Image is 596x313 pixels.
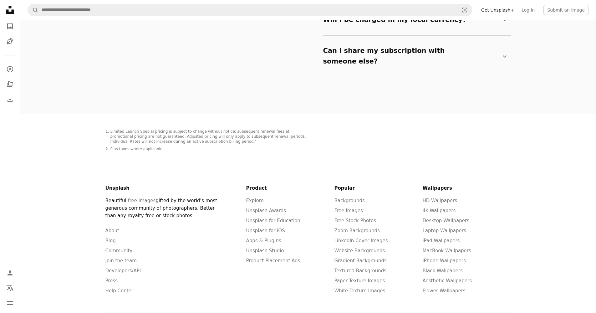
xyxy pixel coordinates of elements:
a: Unsplash for iOS [246,228,285,233]
a: Unsplash Studio [246,248,284,254]
h6: Unsplash [105,184,223,192]
a: Download History [4,93,16,105]
a: Explore [246,198,264,203]
a: Home — Unsplash [4,4,16,18]
button: Menu [4,297,16,309]
a: 4k Wallpapers [423,208,456,213]
li: Plus taxes where applicable. [110,147,308,152]
a: Black Wallpapers [423,268,463,274]
a: Flower Wallpapers [423,288,466,294]
a: Explore [4,63,16,75]
a: Get Unsplash+ [477,5,518,15]
h6: Product [246,184,334,192]
button: Visual search [457,4,472,16]
a: Join the team [105,258,137,264]
h6: Wallpapers [423,184,511,192]
a: Free Stock Photos [334,218,376,223]
a: Blog [105,238,116,244]
a: Unsplash for Education [246,218,300,223]
a: Log in [518,5,538,15]
a: free images [128,198,156,203]
a: Gradient Backgrounds [334,258,387,264]
a: HD Wallpapers [423,198,457,203]
a: Aesthetic Wallpapers [423,278,472,284]
a: Desktop Wallpapers [423,218,469,223]
a: Photos [4,20,16,33]
button: Search Unsplash [28,4,38,16]
a: iPad Wallpapers [423,238,460,244]
a: Zoom Backgrounds [334,228,380,233]
p: Beautiful, gifted by the world’s most generous community of photographers. Better than any royalt... [105,197,223,219]
a: Paper Texture Images [334,278,385,284]
li: Limited Launch Special pricing is subject to change without notice; subsequent renewal fees at pr... [110,129,308,144]
form: Find visuals sitewide [28,4,472,16]
a: LinkedIn Cover Images [334,238,388,244]
a: Developers/API [105,268,141,274]
button: Submit an image [543,5,588,15]
a: Illustrations [4,35,16,48]
a: Log in / Sign up [4,267,16,279]
a: Product Placement Ads [246,258,300,264]
a: Apps & Plugins [246,238,281,244]
button: Language [4,282,16,294]
a: Free Images [334,208,363,213]
a: Unsplash Awards [246,208,286,213]
a: Textured Backgrounds [334,268,387,274]
a: iPhone Wallpapers [423,258,466,264]
a: Collections [4,78,16,90]
summary: Can I share my subscription with someone else? [323,41,508,72]
a: Website Backgrounds [334,248,385,254]
a: MacBook Wallpapers [423,248,471,254]
a: Press [105,278,118,284]
h6: Popular [334,184,423,192]
a: About [105,228,119,233]
a: Laptop Wallpapers [423,228,466,233]
a: White Texture Images [334,288,385,294]
summary: Will I be charged in my local currency? [323,10,508,30]
a: Help Center [105,288,133,294]
a: Community [105,248,133,254]
a: Backgrounds [334,198,365,203]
